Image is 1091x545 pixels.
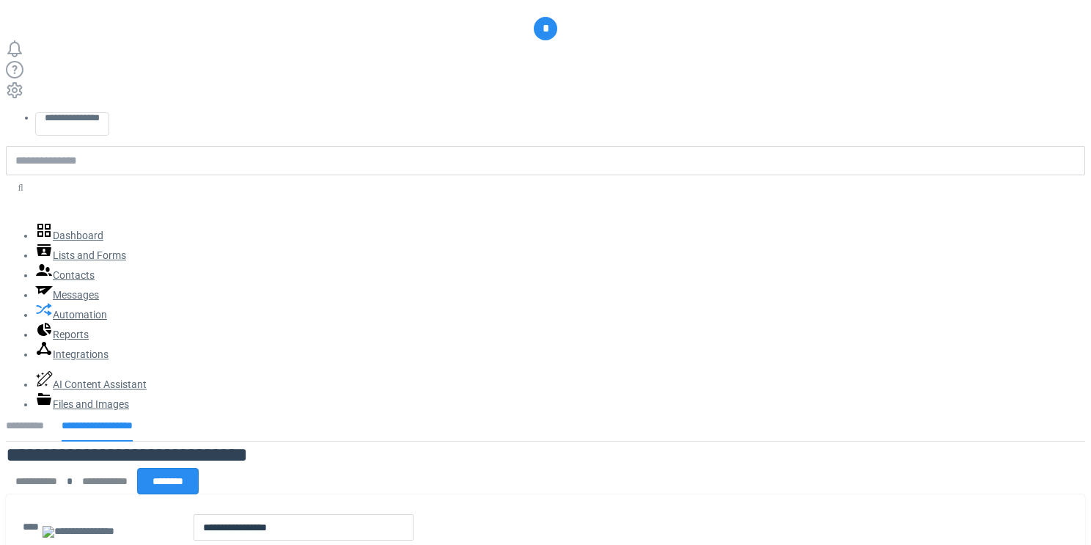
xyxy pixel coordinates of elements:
span: Automation [53,309,107,321]
a: Integrations [35,348,109,360]
a: Messages [35,289,99,301]
a: Files and Images [35,398,129,410]
a: AI Content Assistant [35,378,147,390]
a: Dashboard [35,230,103,241]
a: Reports [35,329,89,340]
span: AI Content Assistant [53,378,147,390]
span: Files and Images [53,398,129,410]
span: Dashboard [53,230,103,241]
a: Lists and Forms [35,249,126,261]
span: Messages [53,289,99,301]
span: Integrations [53,348,109,360]
a: Automation [35,309,107,321]
span: Reports [53,329,89,340]
a: Contacts [35,269,95,281]
span: Lists and Forms [53,249,126,261]
span: Contacts [53,269,95,281]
